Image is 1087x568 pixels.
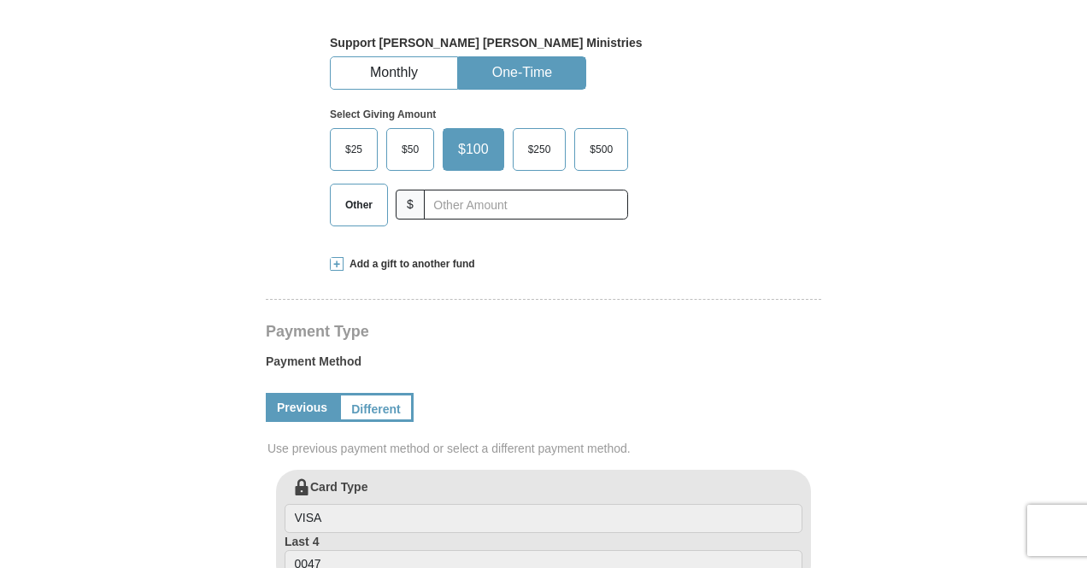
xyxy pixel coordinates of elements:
[330,108,436,120] strong: Select Giving Amount
[337,192,381,218] span: Other
[338,393,414,422] a: Different
[266,325,821,338] h4: Payment Type
[337,137,371,162] span: $25
[267,440,823,457] span: Use previous payment method or select a different payment method.
[266,393,338,422] a: Previous
[459,57,585,89] button: One-Time
[424,190,628,220] input: Other Amount
[285,478,802,533] label: Card Type
[520,137,560,162] span: $250
[285,504,802,533] input: Card Type
[330,36,757,50] h5: Support [PERSON_NAME] [PERSON_NAME] Ministries
[449,137,497,162] span: $100
[266,353,821,378] label: Payment Method
[396,190,425,220] span: $
[393,137,427,162] span: $50
[331,57,457,89] button: Monthly
[344,257,475,272] span: Add a gift to another fund
[581,137,621,162] span: $500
